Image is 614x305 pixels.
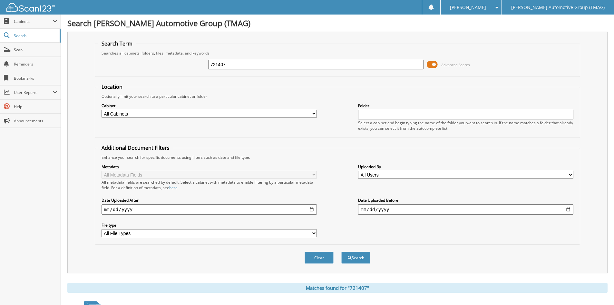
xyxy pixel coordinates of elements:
span: [PERSON_NAME] [450,5,486,9]
label: Cabinet [102,103,317,108]
span: [PERSON_NAME] Automotive Group (TMAG) [511,5,605,9]
legend: Additional Document Filters [98,144,173,151]
div: Matches found for "721407" [67,283,608,293]
div: All metadata fields are searched by default. Select a cabinet with metadata to enable filtering b... [102,179,317,190]
button: Search [341,252,370,264]
label: Folder [358,103,573,108]
span: Announcements [14,118,57,124]
div: Searches all cabinets, folders, files, metadata, and keywords [98,50,577,56]
img: scan123-logo-white.svg [6,3,55,12]
label: Uploaded By [358,164,573,169]
input: end [358,204,573,215]
span: Cabinets [14,19,53,24]
span: Reminders [14,61,57,67]
legend: Location [98,83,126,90]
div: Select a cabinet and begin typing the name of the folder you want to search in. If the name match... [358,120,573,131]
div: Enhance your search for specific documents using filters such as date and file type. [98,155,577,160]
label: Date Uploaded After [102,198,317,203]
input: start [102,204,317,215]
legend: Search Term [98,40,136,47]
span: Bookmarks [14,76,57,81]
span: Search [14,33,56,38]
span: Scan [14,47,57,53]
label: File type [102,222,317,228]
span: Help [14,104,57,109]
h1: Search [PERSON_NAME] Automotive Group (TMAG) [67,18,608,28]
a: here [169,185,178,190]
span: Advanced Search [441,62,470,67]
div: Optionally limit your search to a particular cabinet or folder [98,94,577,99]
label: Metadata [102,164,317,169]
button: Clear [305,252,334,264]
span: User Reports [14,90,53,95]
label: Date Uploaded Before [358,198,573,203]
